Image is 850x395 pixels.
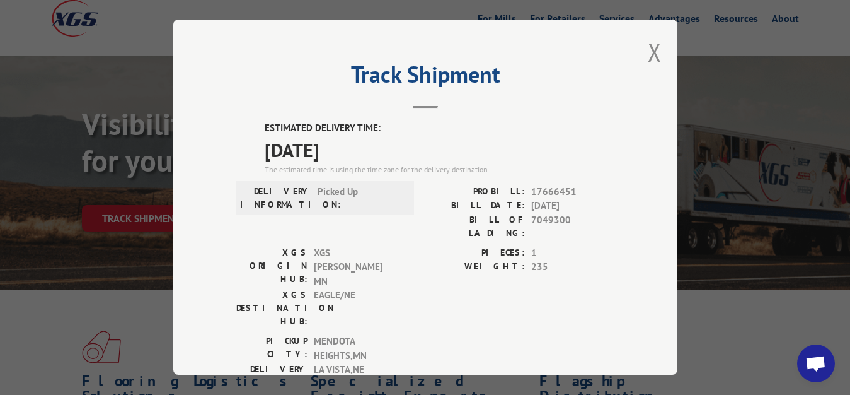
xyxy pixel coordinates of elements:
[531,199,614,213] span: [DATE]
[648,35,662,69] button: Close modal
[236,334,307,363] label: PICKUP CITY:
[265,136,614,164] span: [DATE]
[531,213,614,240] span: 7049300
[531,246,614,261] span: 1
[236,363,307,389] label: DELIVERY CITY:
[240,185,311,211] label: DELIVERY INFORMATION:
[236,66,614,90] h2: Track Shipment
[236,246,307,289] label: XGS ORIGIN HUB:
[314,246,399,289] span: XGS [PERSON_NAME] MN
[314,334,399,363] span: MENDOTA HEIGHTS , MN
[314,363,399,389] span: LA VISTA , NE
[314,288,399,328] span: EAGLE/NE
[425,199,525,213] label: BILL DATE:
[425,260,525,274] label: WEIGHT:
[425,246,525,261] label: PIECES:
[318,185,403,211] span: Picked Up
[531,185,614,199] span: 17666451
[236,288,307,328] label: XGS DESTINATION HUB:
[425,213,525,240] label: BILL OF LADING:
[265,164,614,175] div: The estimated time is using the time zone for the delivery destination.
[797,345,835,382] div: Open chat
[425,185,525,199] label: PROBILL:
[531,260,614,274] span: 235
[265,121,614,136] label: ESTIMATED DELIVERY TIME:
